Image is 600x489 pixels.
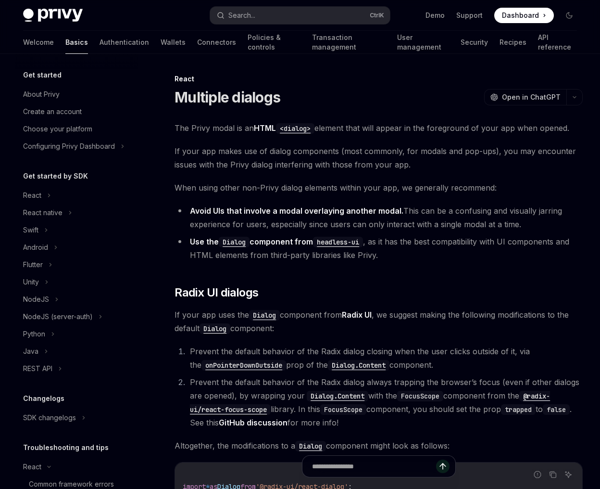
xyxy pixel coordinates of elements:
div: React [175,74,583,84]
a: Transaction management [312,31,386,54]
span: When using other non-Privy dialog elements within your app, we generally recommend: [175,181,583,194]
a: headless-ui [313,237,363,246]
a: Authentication [100,31,149,54]
span: If your app uses the component from , we suggest making the following modifications to the defaul... [175,308,583,335]
span: The Privy modal is an element that will appear in the foreground of your app when opened. [175,121,583,135]
div: Android [23,242,48,253]
div: Search... [228,10,255,21]
a: User management [397,31,450,54]
strong: Use the component from [190,237,363,246]
div: NodeJS (server-auth) [23,311,93,322]
a: About Privy [15,86,138,103]
div: Swift [23,224,38,236]
div: React native [23,207,62,219]
a: Welcome [23,31,54,54]
a: Dialog [249,310,280,320]
a: Dialog.Content [328,360,389,370]
strong: Avoid UIs that involve a modal overlaying another modal. [190,206,403,216]
div: Unity [23,276,39,288]
button: Send message [436,460,450,473]
a: Connectors [197,31,236,54]
code: false [543,404,570,415]
div: React [23,190,41,201]
button: Open in ChatGPT [484,89,566,105]
code: headless-ui [313,237,363,247]
a: HTML<dialog> [254,123,314,133]
a: Wallets [161,31,186,54]
a: onPointerDownOutside [201,360,286,370]
div: Python [23,328,45,340]
div: Java [23,346,38,357]
li: Prevent the default behavior of the Radix dialog always trapping the browser’s focus (even if oth... [187,375,583,429]
code: Dialog [219,237,250,247]
span: Radix UI dialogs [175,285,258,300]
a: Dialog [200,323,230,333]
a: Dialog.Content [305,391,368,400]
span: Altogether, the modifications to a component might look as follows: [175,439,583,452]
a: Basics [65,31,88,54]
h1: Multiple dialogs [175,89,280,106]
span: Open in ChatGPT [502,92,561,102]
a: Create an account [15,103,138,120]
code: onPointerDownOutside [201,360,286,371]
code: Dialog [249,310,280,321]
div: Flutter [23,259,43,270]
a: Security [461,31,488,54]
a: Recipes [500,31,526,54]
div: Choose your platform [23,123,92,135]
li: , as it has the best compatibility with UI components and HTML elements from third-party librarie... [175,235,583,262]
div: NodeJS [23,294,49,305]
h5: Get started by SDK [23,170,88,182]
img: dark logo [23,9,83,22]
div: Create an account [23,106,82,117]
li: Prevent the default behavior of the Radix dialog closing when the user clicks outside of it, via ... [187,345,583,372]
div: React [23,461,41,473]
span: If your app makes use of dialog components (most commonly, for modals and pop-ups), you may encou... [175,144,583,171]
a: API reference [538,31,577,54]
button: Search...CtrlK [210,7,389,24]
code: Dialog [295,441,326,451]
code: Dialog.Content [328,360,389,371]
li: This can be a confusing and visually jarring experience for users, especially since users can onl... [175,204,583,231]
a: Policies & controls [248,31,300,54]
code: FocusScope [397,391,443,401]
div: SDK changelogs [23,412,76,424]
h5: Changelogs [23,393,64,404]
a: GitHub discussion [219,418,287,428]
h5: Get started [23,69,62,81]
button: Toggle dark mode [562,8,577,23]
div: Configuring Privy Dashboard [23,141,115,152]
a: Radix UI [342,310,372,320]
a: Dashboard [494,8,554,23]
span: Ctrl K [370,12,384,19]
a: Support [456,11,483,20]
code: trapped [501,404,536,415]
code: Dialog.Content [307,391,368,401]
strong: Radix UI [342,310,372,320]
div: REST API [23,363,52,374]
span: Dashboard [502,11,539,20]
a: Choose your platform [15,120,138,138]
a: Demo [425,11,445,20]
a: Dialog [295,441,326,450]
h5: Troubleshooting and tips [23,442,109,453]
code: FocusScope [320,404,366,415]
a: Dialog [219,237,250,246]
code: <dialog> [276,123,314,134]
a: @radix-ui/react-focus-scope [190,391,550,414]
code: Dialog [200,323,230,334]
div: About Privy [23,89,60,100]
